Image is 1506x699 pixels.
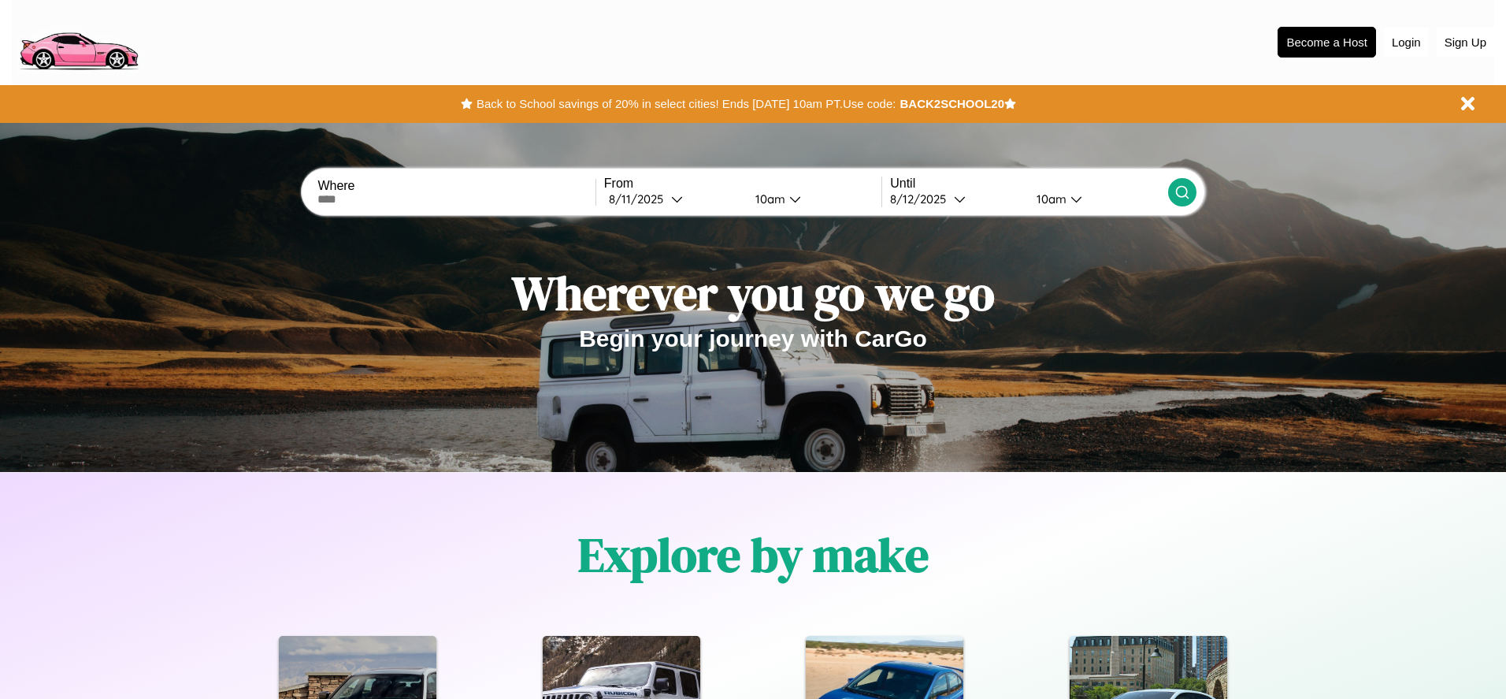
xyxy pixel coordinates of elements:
h1: Explore by make [578,522,929,587]
label: Where [317,179,595,193]
button: Sign Up [1437,28,1494,57]
button: 8/11/2025 [604,191,743,207]
button: Login [1384,28,1429,57]
button: Become a Host [1278,27,1376,58]
b: BACK2SCHOOL20 [900,97,1004,110]
div: 10am [1029,191,1070,206]
img: logo [12,8,145,74]
label: From [604,177,881,191]
label: Until [890,177,1167,191]
div: 8 / 12 / 2025 [890,191,954,206]
button: 10am [743,191,881,207]
div: 8 / 11 / 2025 [609,191,671,206]
button: 10am [1024,191,1167,207]
div: 10am [747,191,789,206]
button: Back to School savings of 20% in select cities! Ends [DATE] 10am PT.Use code: [473,93,900,115]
